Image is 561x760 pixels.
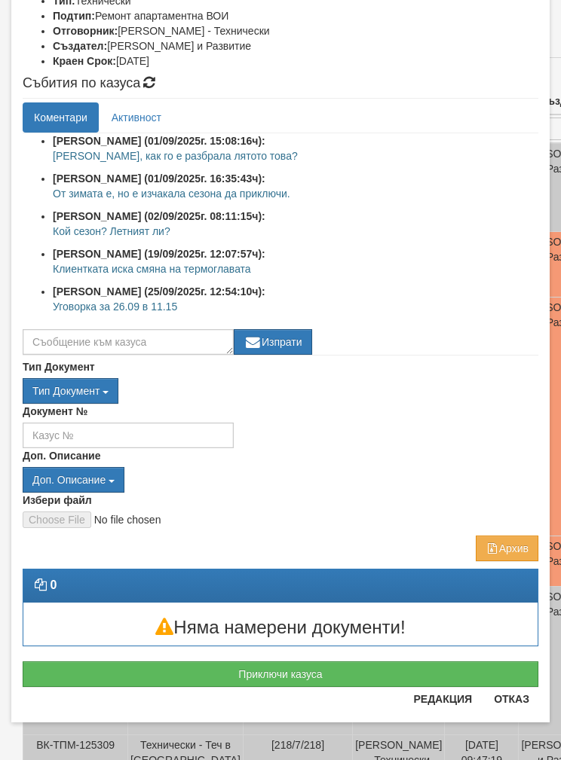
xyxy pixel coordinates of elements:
button: Редакция [404,687,481,711]
label: Избери файл [23,493,92,508]
strong: [PERSON_NAME] (01/09/2025г. 15:08:16ч): [53,135,265,147]
label: Доп. Описание [23,448,100,463]
label: Документ № [23,404,87,419]
p: Кой сезон? Летният ли? [53,224,538,239]
strong: [PERSON_NAME] (19/09/2025г. 12:07:57ч): [53,248,265,260]
button: Отказ [485,687,538,711]
strong: [PERSON_NAME] (02/09/2025г. 08:11:15ч): [53,210,265,222]
div: Двоен клик, за изчистване на избраната стойност. [23,467,538,493]
button: Приключи казуса [23,661,538,687]
li: [DATE] [53,53,538,69]
span: Доп. Описание [32,474,106,486]
p: Клиентката иска смяна на термоглавата [53,261,538,276]
strong: 0 [50,578,57,591]
button: Тип Документ [23,378,118,404]
label: Тип Документ [23,359,95,374]
b: Създател: [53,40,107,52]
h3: Няма намерени документи! [23,618,538,637]
li: Ремонт апартаментна ВОИ [53,8,538,23]
button: Доп. Описание [23,467,124,493]
b: Краен Срок: [53,55,116,67]
input: Казус № [23,423,234,448]
p: От зимата е, но е изчакала сезона да приключи. [53,186,538,201]
li: [PERSON_NAME] и Развитие [53,38,538,53]
p: Уговорка за 26.09 в 11.15 [53,299,538,314]
strong: [PERSON_NAME] (25/09/2025г. 12:54:10ч): [53,285,265,298]
b: Подтип: [53,10,95,22]
b: Отговорник: [53,25,118,37]
button: Изпрати [234,329,312,355]
a: Коментари [23,102,99,133]
p: [PERSON_NAME], как го е разбрала лятото това? [53,148,538,163]
div: Двоен клик, за изчистване на избраната стойност. [23,378,538,404]
button: Архив [476,536,538,561]
strong: [PERSON_NAME] (01/09/2025г. 16:35:43ч): [53,172,265,185]
span: Тип Документ [32,385,100,397]
li: [PERSON_NAME] - Технически [53,23,538,38]
a: Активност [100,102,173,133]
h4: Събития по казуса [23,76,538,91]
